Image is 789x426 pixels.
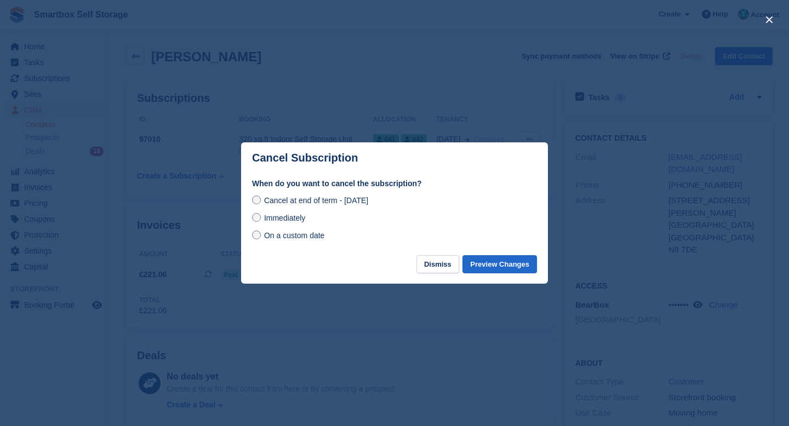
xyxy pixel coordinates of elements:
[252,195,261,204] input: Cancel at end of term - [DATE]
[252,178,537,189] label: When do you want to cancel the subscription?
[252,152,358,164] p: Cancel Subscription
[264,214,305,222] span: Immediately
[264,196,368,205] span: Cancel at end of term - [DATE]
[416,255,459,273] button: Dismiss
[761,11,778,28] button: close
[264,231,325,240] span: On a custom date
[252,213,261,222] input: Immediately
[252,231,261,239] input: On a custom date
[462,255,537,273] button: Preview Changes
